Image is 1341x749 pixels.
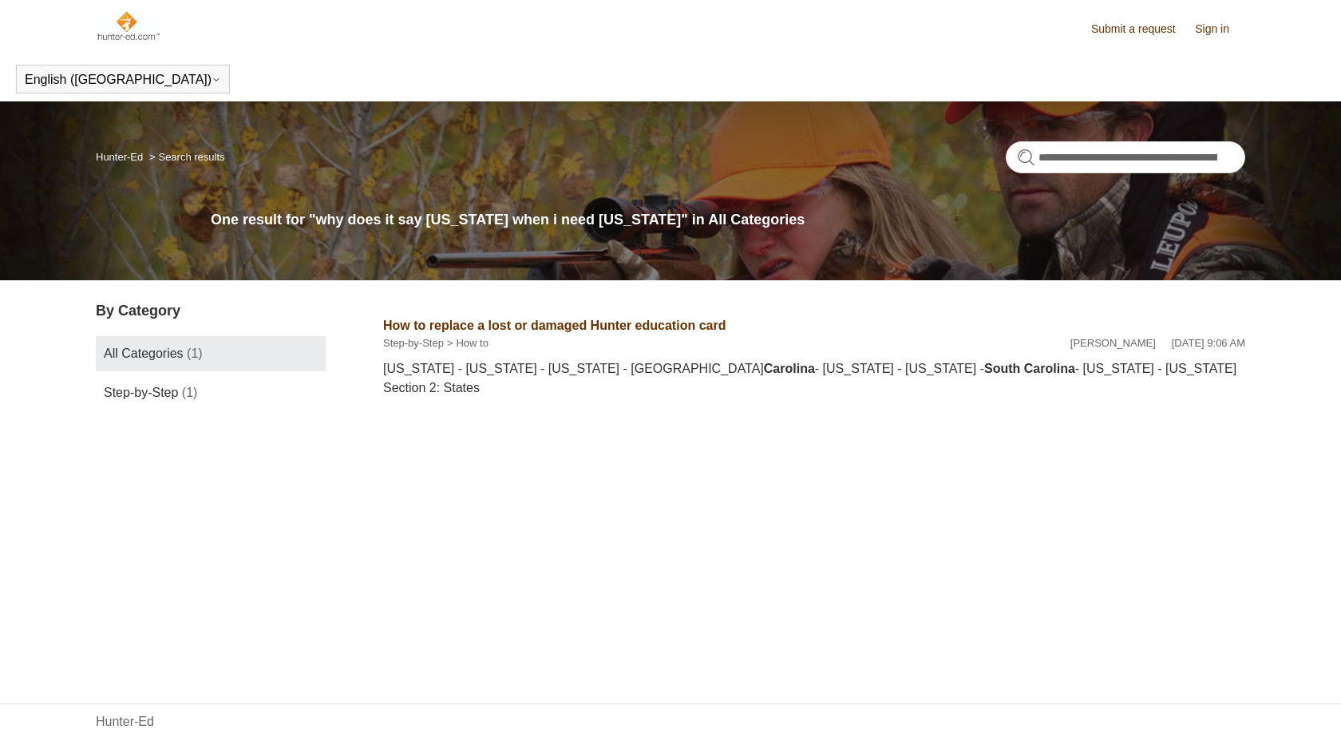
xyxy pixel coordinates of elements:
[1195,21,1245,38] a: Sign in
[383,337,444,349] a: Step-by-Step
[383,319,726,332] a: How to replace a lost or damaged Hunter education card
[96,151,146,163] li: Hunter-Ed
[182,386,198,399] span: (1)
[1006,141,1245,173] input: Search
[96,336,326,371] a: All Categories (1)
[456,337,488,349] a: How to
[383,335,444,351] li: Step-by-Step
[146,151,225,163] li: Search results
[104,347,184,360] span: All Categories
[104,386,178,399] span: Step-by-Step
[1070,335,1156,351] li: [PERSON_NAME]
[764,362,815,375] em: Carolina
[1172,337,1245,349] time: 07/28/2022, 09:06
[984,362,1020,375] em: South
[187,347,203,360] span: (1)
[444,335,489,351] li: How to
[96,300,326,322] h3: By Category
[96,10,160,42] img: Hunter-Ed Help Center home page
[96,712,154,731] a: Hunter-Ed
[1091,21,1192,38] a: Submit a request
[1024,362,1075,375] em: Carolina
[211,209,1245,231] h1: One result for "why does it say [US_STATE] when i need [US_STATE]" in All Categories
[96,151,143,163] a: Hunter-Ed
[383,359,1245,398] div: [US_STATE] - [US_STATE] - [US_STATE] - [GEOGRAPHIC_DATA] - [US_STATE] - [US_STATE] - - [US_STATE]...
[96,375,326,410] a: Step-by-Step (1)
[25,73,221,87] button: English ([GEOGRAPHIC_DATA])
